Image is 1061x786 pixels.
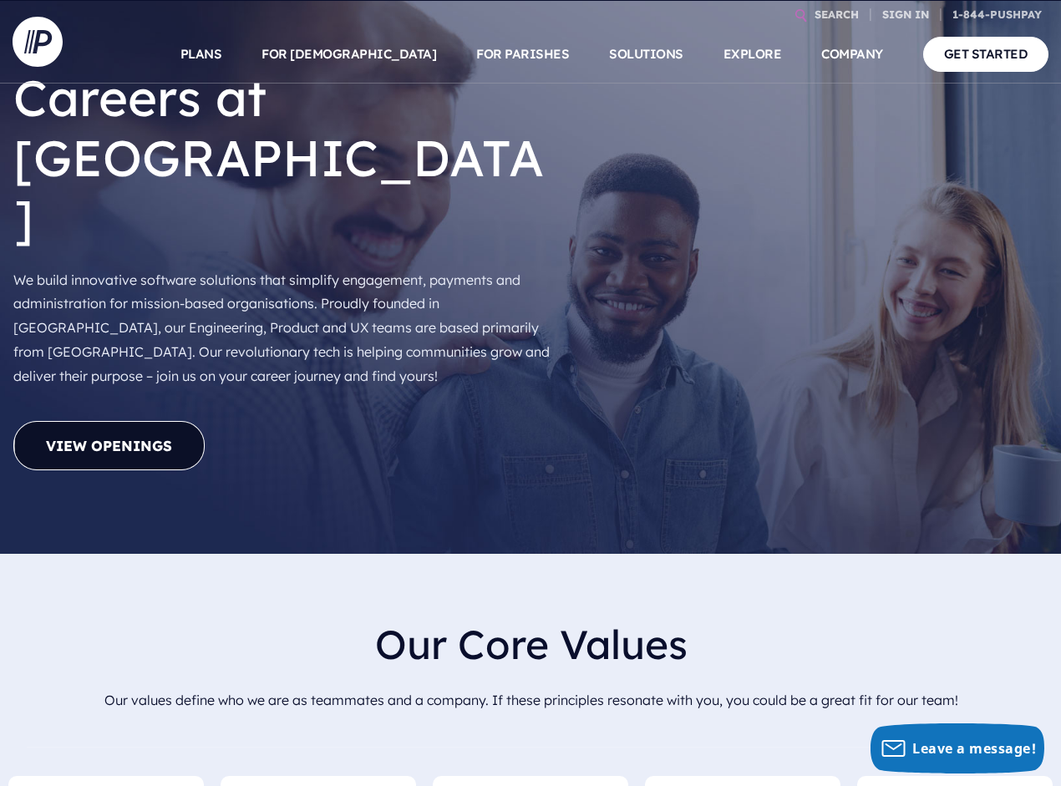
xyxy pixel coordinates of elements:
h1: Careers at [GEOGRAPHIC_DATA] [13,54,556,261]
p: Our values define who we are as teammates and a company. If these principles resonate with you, y... [27,682,1036,719]
a: View Openings [13,421,205,470]
a: GET STARTED [923,37,1049,71]
a: PLANS [180,25,222,84]
a: SOLUTIONS [609,25,683,84]
a: EXPLORE [723,25,782,84]
span: Leave a message! [912,739,1036,758]
h2: Our Core Values [27,607,1036,682]
a: FOR PARISHES [476,25,569,84]
p: We build innovative software solutions that simplify engagement, payments and administration for ... [13,261,556,395]
a: FOR [DEMOGRAPHIC_DATA] [261,25,436,84]
button: Leave a message! [871,723,1044,773]
a: COMPANY [821,25,883,84]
